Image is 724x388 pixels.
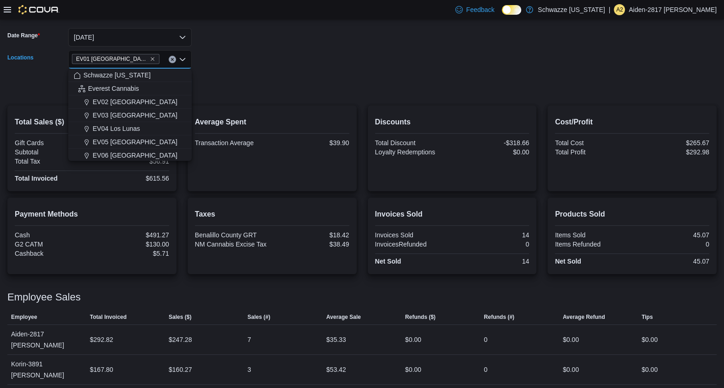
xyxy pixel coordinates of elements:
span: Everest Cannabis [88,84,139,93]
div: $5.71 [94,250,169,257]
div: -$318.66 [454,139,529,147]
div: $0.00 [642,334,658,345]
div: 7 [247,334,251,345]
div: Subtotal [15,148,90,156]
span: Total Invoiced [90,313,127,321]
button: Remove EV01 North Valley from selection in this group [150,56,155,62]
div: Loyalty Redemptions [375,148,450,156]
h2: Taxes [195,209,349,220]
div: $38.49 [274,241,349,248]
label: Locations [7,54,34,61]
div: InvoicesRefunded [375,241,450,248]
div: $167.80 [90,364,113,375]
span: EV02 [GEOGRAPHIC_DATA] [93,97,177,106]
a: Feedback [452,0,498,19]
span: Average Sale [326,313,361,321]
div: $160.27 [169,364,192,375]
div: $615.56 [94,175,169,182]
div: $247.28 [169,334,192,345]
div: $0.00 [642,364,658,375]
button: Everest Cannabis [68,82,192,95]
div: Total Profit [555,148,630,156]
input: Dark Mode [502,5,521,15]
div: 0 [454,241,529,248]
span: Sales ($) [169,313,191,321]
span: Sales (#) [247,313,270,321]
span: Employee [11,313,37,321]
p: | [609,4,611,15]
button: Close list of options [179,56,186,63]
h2: Average Spent [195,117,349,128]
button: EV03 [GEOGRAPHIC_DATA] [68,109,192,122]
span: Schwazze [US_STATE] [83,71,151,80]
div: G2 CATM [15,241,90,248]
div: 45.07 [634,258,709,265]
span: A2 [616,4,623,15]
div: $0.00 [454,148,529,156]
div: 14 [454,258,529,265]
div: 45.07 [634,231,709,239]
div: Gift Cards [15,139,90,147]
h2: Total Sales ($) [15,117,169,128]
span: EV05 [GEOGRAPHIC_DATA] [93,137,177,147]
strong: Net Sold [375,258,401,265]
span: Feedback [466,5,494,14]
h2: Payment Methods [15,209,169,220]
div: $292.98 [634,148,709,156]
span: EV01 [GEOGRAPHIC_DATA] [76,54,148,64]
div: Items Sold [555,231,630,239]
div: 0 [484,364,488,375]
div: 14 [454,231,529,239]
div: Transaction Average [195,139,270,147]
span: EV04 Los Lunas [93,124,140,133]
div: Aiden-2817 Cano [614,4,625,15]
div: $0.00 [405,334,421,345]
div: Korin-3891 [PERSON_NAME] [7,355,86,384]
h2: Invoices Sold [375,209,530,220]
div: $0.00 [563,334,579,345]
div: Invoices Sold [375,231,450,239]
button: EV04 Los Lunas [68,122,192,135]
button: EV05 [GEOGRAPHIC_DATA] [68,135,192,149]
div: Total Cost [555,139,630,147]
div: $0.00 [563,364,579,375]
h2: Cost/Profit [555,117,709,128]
div: $39.90 [274,139,349,147]
div: $53.42 [326,364,346,375]
span: EV01 North Valley [72,54,159,64]
div: $35.33 [326,334,346,345]
div: Cash [15,231,90,239]
button: Clear input [169,56,176,63]
button: EV02 [GEOGRAPHIC_DATA] [68,95,192,109]
div: 0 [484,334,488,345]
span: EV06 [GEOGRAPHIC_DATA] [93,151,177,160]
div: $56.91 [94,158,169,165]
button: Schwazze [US_STATE] [68,69,192,82]
div: 3 [247,364,251,375]
p: Aiden-2817 [PERSON_NAME] [629,4,717,15]
span: EV03 [GEOGRAPHIC_DATA] [93,111,177,120]
div: Aiden-2817 [PERSON_NAME] [7,325,86,354]
span: Average Refund [563,313,605,321]
strong: Total Invoiced [15,175,58,182]
div: Total Discount [375,139,450,147]
div: $0.00 [405,364,421,375]
span: Refunds ($) [405,313,436,321]
span: Refunds (#) [484,313,514,321]
div: Items Refunded [555,241,630,248]
div: Benalillo County GRT [195,231,270,239]
h2: Products Sold [555,209,709,220]
div: $491.27 [94,231,169,239]
h3: Employee Sales [7,292,81,303]
div: Total Tax [15,158,90,165]
strong: Net Sold [555,258,581,265]
div: $130.00 [94,241,169,248]
div: $265.67 [634,139,709,147]
div: Cashback [15,250,90,257]
img: Cova [18,5,59,14]
div: $292.82 [90,334,113,345]
h2: Discounts [375,117,530,128]
div: $18.42 [274,231,349,239]
label: Date Range [7,32,40,39]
